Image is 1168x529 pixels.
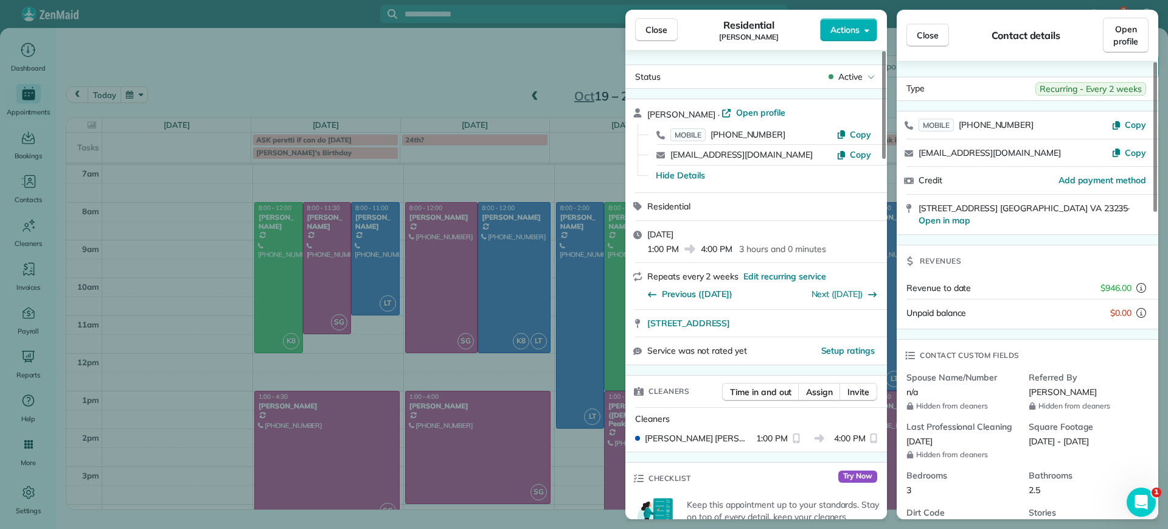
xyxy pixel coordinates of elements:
[1110,307,1131,319] span: $0.00
[821,345,875,356] span: Setup ratings
[647,317,730,329] span: [STREET_ADDRESS]
[1125,147,1146,158] span: Copy
[739,243,826,255] p: 3 hours and 0 minutes
[721,107,785,119] a: Open profile
[917,29,939,41] span: Close
[906,469,1019,482] span: Bedrooms
[906,371,1019,384] span: Spouse Name/Number
[648,385,689,398] span: Cleaners
[906,401,1019,411] span: Hidden from cleaners
[648,472,691,485] span: Checklist
[830,24,860,36] span: Actions
[730,386,791,398] span: Time in and out
[919,215,970,226] a: Open in map
[798,383,841,401] button: Assign
[1103,18,1149,53] a: Open profile
[806,386,833,398] span: Assign
[919,175,942,186] span: Credit
[838,471,877,483] span: Try Now
[919,119,1034,131] a: MOBILE[PHONE_NUMBER]
[906,436,933,447] span: [DATE]
[647,271,739,282] span: Repeats every 2 weeks
[1035,82,1146,96] span: Recurring - Every 2 weeks
[906,450,1019,460] span: Hidden from cleaners
[723,18,775,32] span: Residential
[1113,23,1138,47] span: Open profile
[1100,282,1131,294] span: $946.00
[906,82,925,96] span: Type
[919,147,1061,158] a: [EMAIL_ADDRESS][DOMAIN_NAME]
[847,386,869,398] span: Invite
[906,307,966,319] span: Unpaid balance
[1029,485,1040,496] span: 2.5
[635,413,670,424] span: Cleaners
[670,128,785,141] a: MOBILE[PHONE_NUMBER]
[711,129,785,140] span: [PHONE_NUMBER]
[919,119,954,131] span: MOBILE
[838,71,863,83] span: Active
[701,243,732,255] span: 4:00 PM
[662,288,732,300] span: Previous ([DATE])
[647,243,679,255] span: 1:00 PM
[647,317,880,329] a: [STREET_ADDRESS]
[834,432,866,444] span: 4:00 PM
[1029,506,1141,519] span: Stories
[850,149,871,160] span: Copy
[992,28,1060,43] span: Contact details
[821,345,875,357] button: Setup ratings
[919,203,1130,226] span: [STREET_ADDRESS] [GEOGRAPHIC_DATA] VA 23235 ·
[836,128,871,141] button: Copy
[1111,147,1146,159] button: Copy
[743,270,826,282] span: Edit recurring service
[647,288,732,300] button: Previous ([DATE])
[635,18,678,41] button: Close
[920,255,961,267] span: Revenues
[1111,119,1146,131] button: Copy
[839,383,877,401] button: Invite
[906,506,1019,519] span: Dirt Code
[722,383,799,401] button: Time in and out
[1058,174,1146,186] a: Add payment method
[1029,436,1089,447] span: [DATE] - [DATE]
[656,169,705,181] button: Hide Details
[1029,401,1141,411] span: Hidden from cleaners
[1029,469,1141,482] span: Bathrooms
[906,421,1019,433] span: Last Professional Cleaning
[812,289,863,300] a: Next ([DATE])
[645,432,751,444] span: [PERSON_NAME] [PERSON_NAME]
[647,109,715,120] span: [PERSON_NAME]
[736,107,785,119] span: Open profile
[959,119,1034,130] span: [PHONE_NUMBER]
[836,149,871,161] button: Copy
[647,229,673,240] span: [DATE]
[670,149,813,160] a: [EMAIL_ADDRESS][DOMAIN_NAME]
[670,128,706,141] span: MOBILE
[850,129,871,140] span: Copy
[1152,488,1161,497] span: 1
[647,345,747,357] span: Service was not rated yet
[645,24,667,36] span: Close
[906,24,949,47] button: Close
[715,110,722,119] span: ·
[906,387,918,398] span: n/a
[906,485,911,496] span: 3
[1029,387,1097,398] span: [PERSON_NAME]
[1127,488,1156,517] iframe: Intercom live chat
[1125,119,1146,130] span: Copy
[920,349,1020,362] span: Contact custom fields
[1029,371,1141,384] span: Referred By
[812,288,878,300] button: Next ([DATE])
[719,32,779,42] span: [PERSON_NAME]
[906,282,971,293] span: Revenue to date
[1029,421,1141,433] span: Square Footage
[756,432,788,444] span: 1:00 PM
[635,71,661,82] span: Status
[647,201,690,212] span: Residential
